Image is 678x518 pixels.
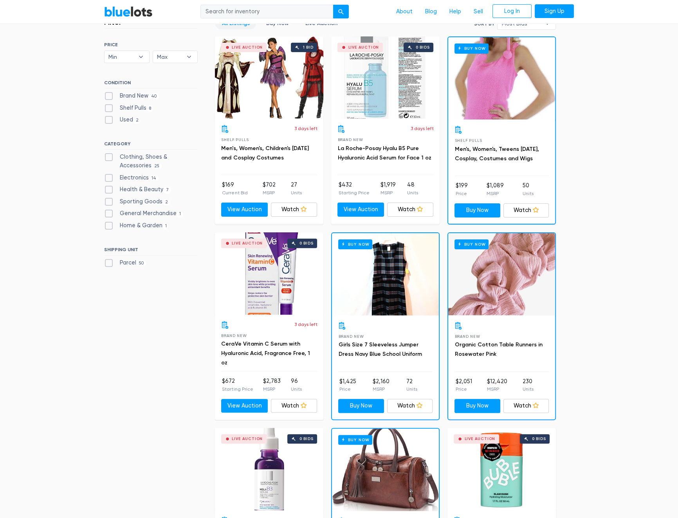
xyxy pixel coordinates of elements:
p: MSRP [263,386,281,393]
div: 0 bids [299,437,314,441]
a: Live Auction 0 bids [215,232,323,315]
p: Units [406,386,417,393]
li: $12,420 [487,377,507,393]
p: MSRP [263,189,276,196]
div: 0 bids [299,241,314,245]
span: Max [157,51,183,63]
span: Shelf Pulls [221,138,249,142]
li: $1,425 [339,377,356,393]
input: Search for inventory [200,5,334,19]
li: 96 [290,377,301,393]
h6: Buy Now [338,239,372,249]
h6: SHIPPING UNIT [104,247,198,255]
a: Buy Now [448,37,555,120]
a: Sign Up [535,4,574,18]
p: Units [290,189,301,196]
span: 1 [177,211,183,217]
a: Buy Now [454,203,500,217]
a: Sell [467,4,489,19]
b: ▾ [181,51,197,63]
span: 14 [149,175,159,181]
a: Watch [503,399,549,413]
li: $702 [263,181,276,196]
a: Watch [387,203,434,217]
h6: Buy Now [454,43,489,53]
p: Price [339,386,356,393]
h6: Buy Now [454,239,489,249]
a: View Auction [337,203,384,217]
span: 1 [162,223,169,229]
span: Brand New [337,138,363,142]
a: Organic Cotton Table Runners in Rosewater Pink [454,341,542,357]
span: Brand New [338,334,364,339]
label: Sporting Goods [104,197,170,206]
a: View Auction [221,203,268,217]
a: Watch [271,203,317,217]
li: $2,783 [263,377,281,393]
a: BlueLots [104,6,153,17]
p: Starting Price [222,386,253,393]
p: MSRP [486,190,503,197]
label: Electronics [104,174,159,182]
p: MSRP [373,386,389,393]
a: Log In [492,4,532,18]
div: 1 bid [303,45,313,49]
p: MSRP [487,386,507,393]
label: Clothing, Shoes & Accessories [104,153,198,170]
span: Brand New [221,333,247,338]
p: Units [290,386,301,393]
a: La Roche-Posay Hyalu B5 Pure Hyaluronic Acid Serum for Face 1 oz [337,145,431,161]
span: 25 [151,163,162,169]
span: 40 [148,93,159,100]
div: Live Auction [464,437,495,441]
label: Parcel [104,259,146,267]
a: Blog [419,4,443,19]
p: Price [455,386,472,393]
label: Brand New [104,92,159,100]
a: About [390,4,419,19]
span: Brand New [454,334,480,339]
a: Buy Now [448,233,555,315]
a: Watch [387,399,433,413]
label: Used [104,116,141,124]
p: Price [455,190,467,197]
span: Min [108,51,134,63]
li: 27 [290,181,301,196]
p: 3 days left [410,125,433,132]
h6: PRICE [104,42,198,47]
h6: CONDITION [104,80,198,89]
a: Live Auction 0 bids [215,428,323,510]
div: Live Auction [232,45,263,49]
li: 50 [522,181,533,197]
p: Units [522,190,533,197]
div: Live Auction [232,241,263,245]
a: Girls Size 7 Sleeveless Jumper Dress Navy Blue School Uniform [338,341,422,357]
div: 0 bids [416,45,430,49]
li: $169 [222,181,247,196]
p: Current Bid [222,189,247,196]
a: Help [443,4,467,19]
a: Buy Now [332,233,439,315]
li: $2,051 [455,377,472,393]
li: $672 [222,377,253,393]
span: 2 [133,118,141,124]
span: 2 [162,199,170,205]
div: Live Auction [232,437,263,441]
li: 48 [407,181,418,196]
span: 7 [163,187,171,193]
label: General Merchandise [104,209,183,218]
a: Watch [271,399,317,413]
span: 8 [146,105,153,112]
li: 72 [406,377,417,393]
p: MSRP [380,189,396,196]
li: $432 [338,181,369,196]
li: $1,089 [486,181,503,197]
p: 3 days left [294,321,317,328]
span: 50 [136,260,146,266]
a: Buy Now [338,399,384,413]
label: Home & Garden [104,221,169,230]
div: 0 bids [532,437,546,441]
a: Buy Now [454,399,500,413]
li: $199 [455,181,467,197]
h6: CATEGORY [104,141,198,150]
